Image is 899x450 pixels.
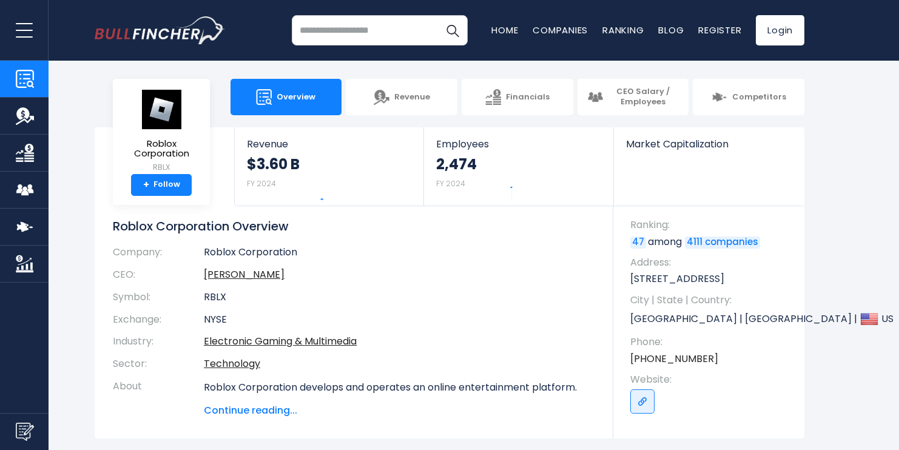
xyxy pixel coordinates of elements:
[630,352,718,366] a: [PHONE_NUMBER]
[346,79,457,115] a: Revenue
[685,237,760,249] a: 4111 companies
[630,218,792,232] span: Ranking:
[247,138,411,150] span: Revenue
[630,389,655,414] a: Go to link
[424,127,613,206] a: Employees 2,474 FY 2024
[204,286,595,309] td: RBLX
[577,79,689,115] a: CEO Salary / Employees
[123,162,200,173] small: RBLX
[630,294,792,307] span: City | State | Country:
[608,87,679,107] span: CEO Salary / Employees
[204,267,285,281] a: ceo
[436,138,601,150] span: Employees
[204,357,260,371] a: Technology
[204,334,357,348] a: Electronic Gaming & Multimedia
[204,246,595,264] td: Roblox Corporation
[113,309,204,331] th: Exchange:
[95,16,225,44] a: Go to homepage
[204,309,595,331] td: NYSE
[113,331,204,353] th: Industry:
[436,178,465,189] small: FY 2024
[231,79,342,115] a: Overview
[122,89,201,174] a: Roblox Corporation RBLX
[630,256,792,269] span: Address:
[630,272,792,286] p: [STREET_ADDRESS]
[247,178,276,189] small: FY 2024
[630,310,792,328] p: [GEOGRAPHIC_DATA] | [GEOGRAPHIC_DATA] | US
[204,403,595,418] span: Continue reading...
[693,79,804,115] a: Competitors
[630,373,792,386] span: Website:
[436,155,477,173] strong: 2,474
[277,92,315,102] span: Overview
[95,16,225,44] img: bullfincher logo
[506,92,550,102] span: Financials
[491,24,518,36] a: Home
[462,79,573,115] a: Financials
[602,24,644,36] a: Ranking
[113,218,595,234] h1: Roblox Corporation Overview
[113,246,204,264] th: Company:
[614,127,803,170] a: Market Capitalization
[394,92,430,102] span: Revenue
[630,237,646,249] a: 47
[732,92,786,102] span: Competitors
[247,155,300,173] strong: $3.60 B
[437,15,468,45] button: Search
[143,180,149,190] strong: +
[235,127,423,206] a: Revenue $3.60 B FY 2024
[123,139,200,159] span: Roblox Corporation
[533,24,588,36] a: Companies
[113,264,204,286] th: CEO:
[113,375,204,418] th: About
[113,286,204,309] th: Symbol:
[756,15,804,45] a: Login
[131,174,192,196] a: +Follow
[630,235,792,249] p: among
[698,24,741,36] a: Register
[626,138,791,150] span: Market Capitalization
[630,335,792,349] span: Phone:
[658,24,684,36] a: Blog
[113,353,204,375] th: Sector:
